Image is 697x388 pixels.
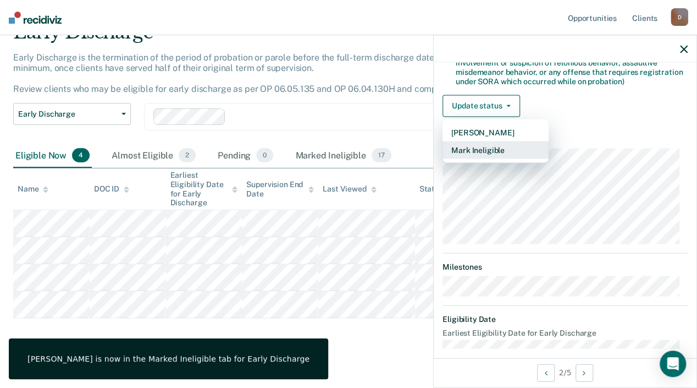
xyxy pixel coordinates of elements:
[170,171,238,207] div: Earliest Eligibility Date for Early Discharge
[13,144,92,168] div: Eligible Now
[671,8,688,26] div: D
[72,148,90,162] span: 4
[215,144,275,168] div: Pending
[13,21,640,52] div: Early Discharge
[256,148,273,162] span: 0
[27,354,309,364] div: [PERSON_NAME] is now in the Marked Ineligible tab for Early Discharge
[323,184,376,194] div: Last Viewed
[9,12,62,24] img: Recidiviz
[537,364,555,381] button: Previous Opportunity
[442,141,549,159] button: Mark Ineligible
[293,144,393,168] div: Marked Ineligible
[588,77,624,86] span: probation)
[419,184,443,194] div: Status
[442,134,688,144] dt: Supervision
[442,262,688,271] dt: Milestones
[109,144,198,168] div: Almost Eligible
[13,52,604,95] p: Early Discharge is the termination of the period of probation or parole before the full-term disc...
[576,364,593,381] button: Next Opportunity
[18,110,117,119] span: Early Discharge
[434,358,696,387] div: 2 / 5
[442,123,549,141] button: [PERSON_NAME]
[660,351,686,377] div: Open Intercom Messenger
[18,184,48,194] div: Name
[442,328,688,337] dt: Earliest Eligibility Date for Early Discharge
[94,184,129,194] div: DOC ID
[456,49,688,86] div: Must have no pending felony charges or warrants (including any involvement or suspicion of feloni...
[179,148,196,162] span: 2
[442,315,688,324] dt: Eligibility Date
[372,148,391,162] span: 17
[442,95,520,117] button: Update status
[246,180,314,199] div: Supervision End Date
